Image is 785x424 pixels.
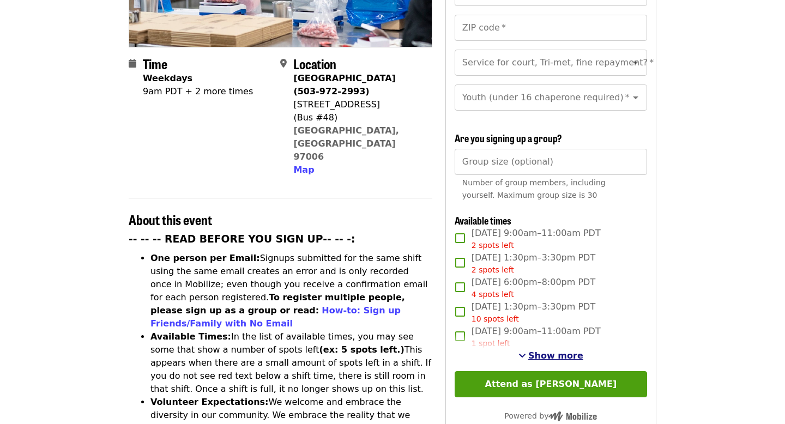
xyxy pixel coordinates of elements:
[455,371,647,397] button: Attend as [PERSON_NAME]
[293,54,336,73] span: Location
[628,90,643,105] button: Open
[143,73,192,83] strong: Weekdays
[150,397,269,407] strong: Volunteer Expectations:
[293,125,399,162] a: [GEOGRAPHIC_DATA], [GEOGRAPHIC_DATA] 97006
[528,350,583,361] span: Show more
[293,165,314,175] span: Map
[280,58,287,69] i: map-marker-alt icon
[150,305,401,329] a: How-to: Sign up Friends/Family with No Email
[472,300,595,325] span: [DATE] 1:30pm–3:30pm PDT
[455,15,647,41] input: ZIP code
[472,314,519,323] span: 10 spots left
[548,411,597,421] img: Powered by Mobilize
[628,55,643,70] button: Open
[455,131,562,145] span: Are you signing up a group?
[129,58,136,69] i: calendar icon
[150,331,231,342] strong: Available Times:
[143,54,167,73] span: Time
[518,349,583,362] button: See more timeslots
[293,98,423,111] div: [STREET_ADDRESS]
[150,292,405,316] strong: To register multiple people, please sign up as a group or read:
[472,339,510,348] span: 1 spot left
[150,330,432,396] li: In the list of available times, you may see some that show a number of spots left This appears wh...
[319,344,404,355] strong: (ex: 5 spots left.)
[472,325,601,349] span: [DATE] 9:00am–11:00am PDT
[472,227,601,251] span: [DATE] 9:00am–11:00am PDT
[129,210,212,229] span: About this event
[293,73,395,96] strong: [GEOGRAPHIC_DATA] (503-972-2993)
[455,149,647,175] input: [object Object]
[293,111,423,124] div: (Bus #48)
[472,251,595,276] span: [DATE] 1:30pm–3:30pm PDT
[455,213,511,227] span: Available times
[293,163,314,177] button: Map
[462,178,606,199] span: Number of group members, including yourself. Maximum group size is 30
[150,253,260,263] strong: One person per Email:
[472,265,514,274] span: 2 spots left
[129,233,355,245] strong: -- -- -- READ BEFORE YOU SIGN UP-- -- -:
[472,241,514,250] span: 2 spots left
[472,276,595,300] span: [DATE] 6:00pm–8:00pm PDT
[472,290,514,299] span: 4 spots left
[504,411,597,420] span: Powered by
[150,252,432,330] li: Signups submitted for the same shift using the same email creates an error and is only recorded o...
[143,85,253,98] div: 9am PDT + 2 more times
